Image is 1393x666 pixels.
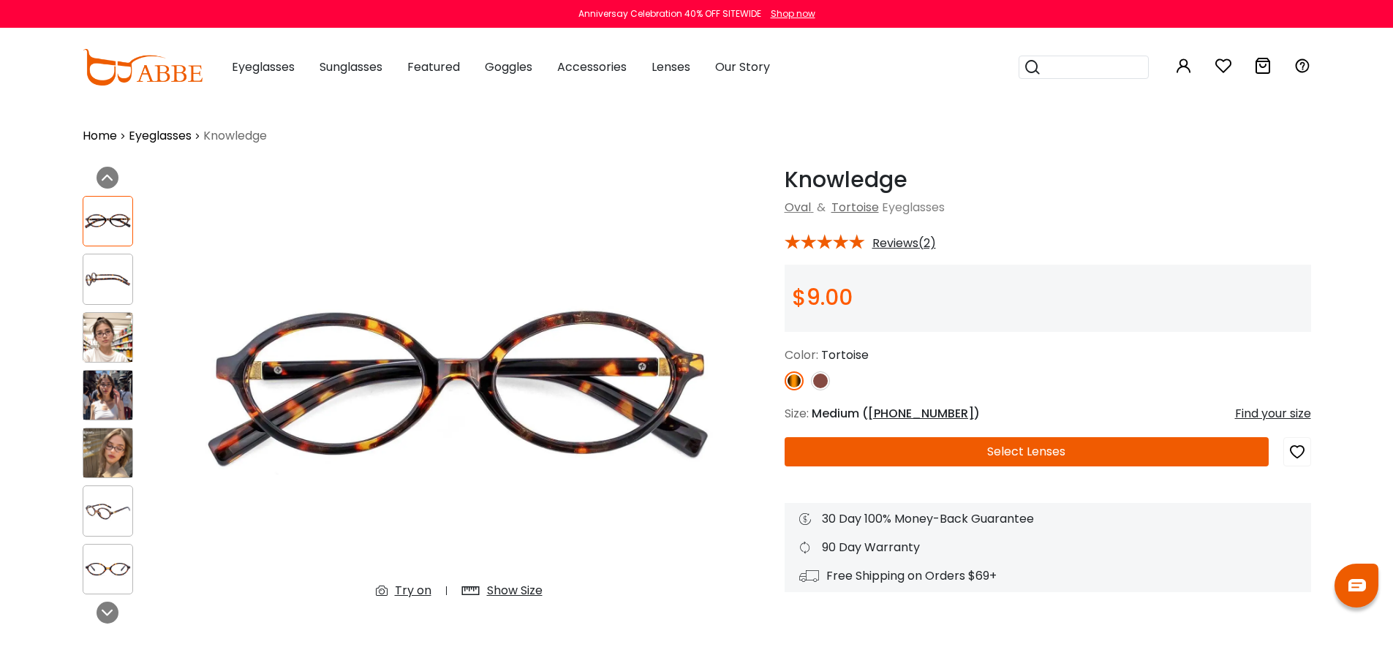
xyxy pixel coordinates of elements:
img: Knowledge Tortoise Acetate Eyeglasses , UniversalBridgeFit Frames from ABBE Glasses [83,428,132,477]
button: Select Lenses [785,437,1269,466]
span: & [814,199,828,216]
div: Show Size [487,582,543,599]
div: Try on [395,582,431,599]
div: 30 Day 100% Money-Back Guarantee [799,510,1296,528]
img: Knowledge Tortoise Acetate Eyeglasses , UniversalBridgeFit Frames from ABBE Glasses [192,167,726,611]
a: Tortoise [831,199,879,216]
img: Knowledge Tortoise Acetate Eyeglasses , UniversalBridgeFit Frames from ABBE Glasses [83,209,132,234]
a: Eyeglasses [129,127,192,145]
div: Find your size [1235,405,1311,423]
img: Knowledge Tortoise Acetate Eyeglasses , UniversalBridgeFit Frames from ABBE Glasses [83,313,132,362]
div: Shop now [771,7,815,20]
img: Knowledge Tortoise Acetate Eyeglasses , UniversalBridgeFit Frames from ABBE Glasses [83,499,132,523]
a: Home [83,127,117,145]
span: [PHONE_NUMBER] [868,405,974,422]
span: Our Story [715,58,770,75]
span: Medium ( ) [812,405,980,422]
div: Anniversay Celebration 40% OFF SITEWIDE [578,7,761,20]
img: Knowledge Tortoise Acetate Eyeglasses , UniversalBridgeFit Frames from ABBE Glasses [83,557,132,582]
img: Knowledge Tortoise Acetate Eyeglasses , UniversalBridgeFit Frames from ABBE Glasses [83,371,132,420]
span: Accessories [557,58,627,75]
a: Shop now [763,7,815,20]
div: Free Shipping on Orders $69+ [799,567,1296,585]
span: Size: [785,405,809,422]
img: Knowledge Tortoise Acetate Eyeglasses , UniversalBridgeFit Frames from ABBE Glasses [83,267,132,292]
span: $9.00 [792,281,853,313]
img: abbeglasses.com [83,49,203,86]
img: chat [1348,579,1366,591]
span: Eyeglasses [882,199,945,216]
span: Reviews(2) [872,237,936,250]
span: Eyeglasses [232,58,295,75]
h1: Knowledge [785,167,1311,193]
span: Goggles [485,58,532,75]
span: Sunglasses [320,58,382,75]
a: Oval [785,199,811,216]
span: Knowledge [203,127,267,145]
span: Featured [407,58,460,75]
span: Tortoise [821,347,869,363]
span: Lenses [652,58,690,75]
div: 90 Day Warranty [799,539,1296,556]
span: Color: [785,347,818,363]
